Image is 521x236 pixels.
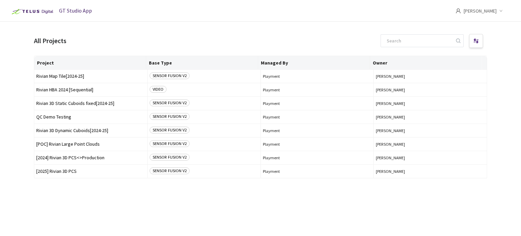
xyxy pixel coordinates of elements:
span: Playment [263,142,372,147]
span: Playment [263,128,372,133]
span: Rivian Map Tile[2024-25] [36,74,145,79]
button: [PERSON_NAME] [376,114,485,120]
span: Playment [263,74,372,79]
button: [PERSON_NAME] [376,101,485,106]
span: GT Studio App [59,7,92,14]
button: [PERSON_NAME] [376,128,485,133]
span: [POC] Rivian Large Point Clouds [36,142,145,147]
th: Base Type [146,56,258,70]
span: SENSOR FUSION V2 [150,113,190,120]
button: [PERSON_NAME] [376,87,485,92]
span: Rivian 3D Static Cuboids fixed[2024-25] [36,101,145,106]
img: Telus [8,6,55,17]
span: VIDEO [150,86,167,93]
th: Managed By [258,56,370,70]
span: Playment [263,87,372,92]
button: [PERSON_NAME] [376,155,485,160]
span: SENSOR FUSION V2 [150,99,190,106]
span: SENSOR FUSION V2 [150,140,190,147]
span: QC Demo Testing [36,114,145,120]
button: [PERSON_NAME] [376,74,485,79]
span: [2024] Rivian 3D PCS<>Production [36,155,145,160]
span: down [499,9,503,13]
span: SENSOR FUSION V2 [150,167,190,174]
span: user [456,8,461,14]
span: Rivian HBA 2024 [Sequential] [36,87,145,92]
span: Playment [263,155,372,160]
input: Search [383,35,455,47]
span: [2025] Rivian 3D PCS [36,169,145,174]
span: SENSOR FUSION V2 [150,72,190,79]
span: Rivian 3D Dynamic Cuboids[2024-25] [36,128,145,133]
span: Playment [263,114,372,120]
th: Project [34,56,146,70]
span: SENSOR FUSION V2 [150,127,190,133]
div: All Projects [34,35,66,46]
th: Owner [370,56,482,70]
button: [PERSON_NAME] [376,169,485,174]
span: Playment [263,101,372,106]
span: Playment [263,169,372,174]
button: [PERSON_NAME] [376,142,485,147]
span: SENSOR FUSION V2 [150,154,190,161]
